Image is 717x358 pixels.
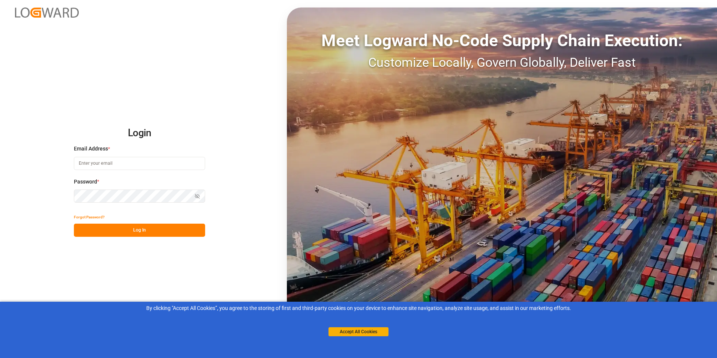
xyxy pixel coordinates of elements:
[74,211,105,224] button: Forgot Password?
[287,28,717,53] div: Meet Logward No-Code Supply Chain Execution:
[74,145,108,153] span: Email Address
[74,178,97,186] span: Password
[328,327,388,336] button: Accept All Cookies
[74,157,205,170] input: Enter your email
[15,8,79,18] img: Logward_new_orange.png
[74,121,205,145] h2: Login
[287,53,717,72] div: Customize Locally, Govern Globally, Deliver Fast
[74,224,205,237] button: Log In
[5,304,712,312] div: By clicking "Accept All Cookies”, you agree to the storing of first and third-party cookies on yo...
